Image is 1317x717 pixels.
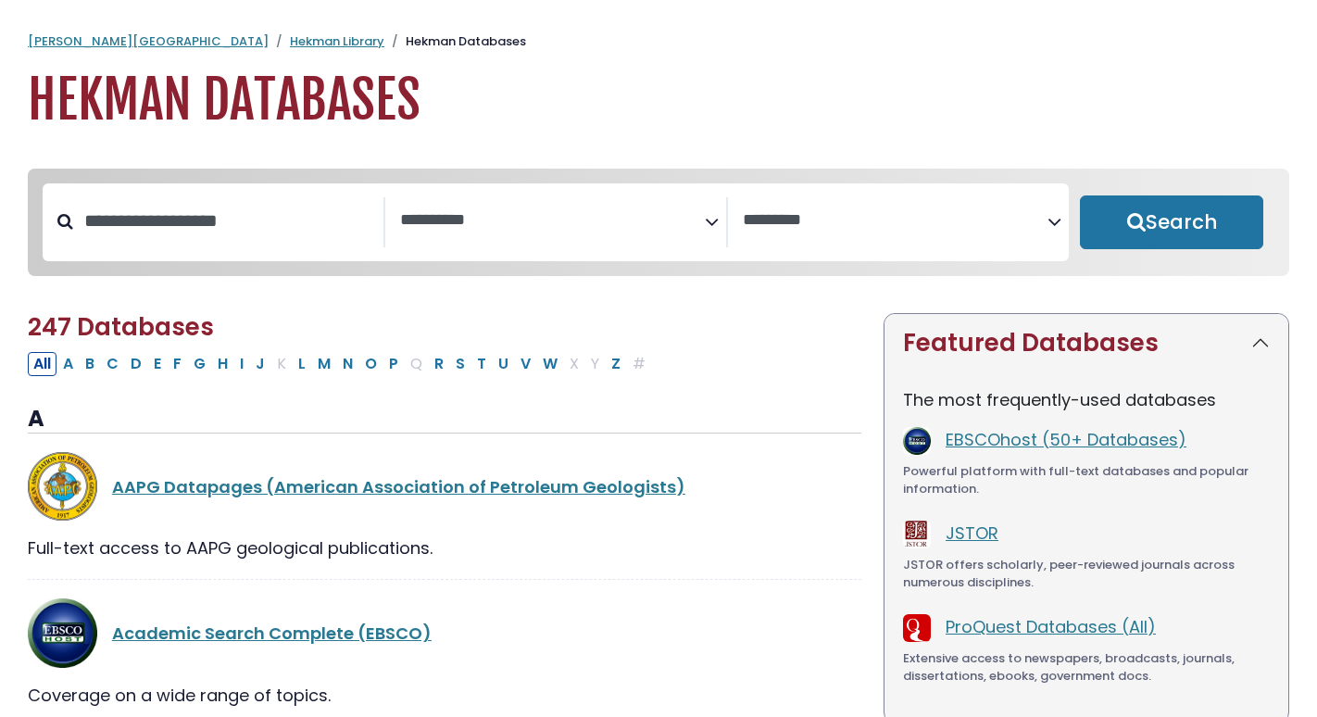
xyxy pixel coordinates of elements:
div: Alpha-list to filter by first letter of database name [28,351,653,374]
h3: A [28,406,861,434]
textarea: Search [743,211,1047,231]
textarea: Search [400,211,705,231]
button: Filter Results P [383,352,404,376]
div: JSTOR offers scholarly, peer-reviewed journals across numerous disciplines. [903,556,1270,592]
button: Filter Results Z [606,352,626,376]
input: Search database by title or keyword [73,206,383,236]
button: Filter Results H [212,352,233,376]
button: Filter Results B [80,352,100,376]
button: Filter Results N [337,352,358,376]
button: Filter Results G [188,352,211,376]
button: Filter Results T [471,352,492,376]
button: Submit for Search Results [1080,195,1263,249]
nav: breadcrumb [28,32,1289,51]
a: AAPG Datapages (American Association of Petroleum Geologists) [112,475,685,498]
div: Full-text access to AAPG geological publications. [28,535,861,560]
button: All [28,352,56,376]
button: Filter Results A [57,352,79,376]
button: Filter Results F [168,352,187,376]
div: Extensive access to newspapers, broadcasts, journals, dissertations, ebooks, government docs. [903,649,1270,686]
span: 247 Databases [28,310,214,344]
button: Filter Results E [148,352,167,376]
button: Filter Results V [515,352,536,376]
button: Filter Results L [293,352,311,376]
li: Hekman Databases [384,32,526,51]
a: ProQuest Databases (All) [946,615,1156,638]
button: Filter Results J [250,352,270,376]
a: EBSCOhost (50+ Databases) [946,428,1186,451]
button: Filter Results I [234,352,249,376]
button: Filter Results C [101,352,124,376]
a: JSTOR [946,522,998,545]
nav: Search filters [28,169,1289,276]
a: Academic Search Complete (EBSCO) [112,622,432,645]
div: Coverage on a wide range of topics. [28,683,861,708]
div: Powerful platform with full-text databases and popular information. [903,462,1270,498]
button: Filter Results R [429,352,449,376]
p: The most frequently-used databases [903,387,1270,412]
button: Featured Databases [884,314,1288,372]
button: Filter Results O [359,352,383,376]
button: Filter Results M [312,352,336,376]
a: Hekman Library [290,32,384,50]
h1: Hekman Databases [28,69,1289,132]
button: Filter Results W [537,352,563,376]
a: [PERSON_NAME][GEOGRAPHIC_DATA] [28,32,269,50]
button: Filter Results S [450,352,470,376]
button: Filter Results U [493,352,514,376]
button: Filter Results D [125,352,147,376]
